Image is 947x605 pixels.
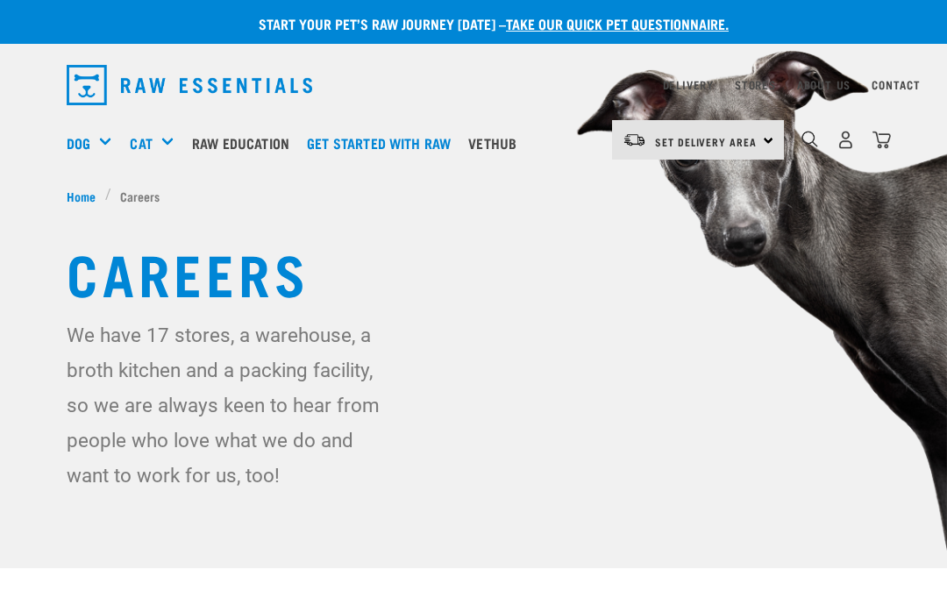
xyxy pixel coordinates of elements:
[464,108,530,178] a: Vethub
[67,187,96,205] span: Home
[837,131,855,149] img: user.png
[623,132,646,148] img: van-moving.png
[663,82,714,88] a: Delivery
[801,131,818,147] img: home-icon-1@2x.png
[872,82,921,88] a: Contact
[67,240,880,303] h1: Careers
[130,132,152,153] a: Cat
[67,187,105,205] a: Home
[188,108,303,178] a: Raw Education
[67,317,392,493] p: We have 17 stores, a warehouse, a broth kitchen and a packing facility, so we are always keen to ...
[67,65,312,105] img: Raw Essentials Logo
[67,187,880,205] nav: breadcrumbs
[53,58,894,112] nav: dropdown navigation
[506,19,729,27] a: take our quick pet questionnaire.
[67,132,90,153] a: Dog
[655,139,757,145] span: Set Delivery Area
[872,131,891,149] img: home-icon@2x.png
[303,108,464,178] a: Get started with Raw
[797,82,851,88] a: About Us
[735,82,776,88] a: Stores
